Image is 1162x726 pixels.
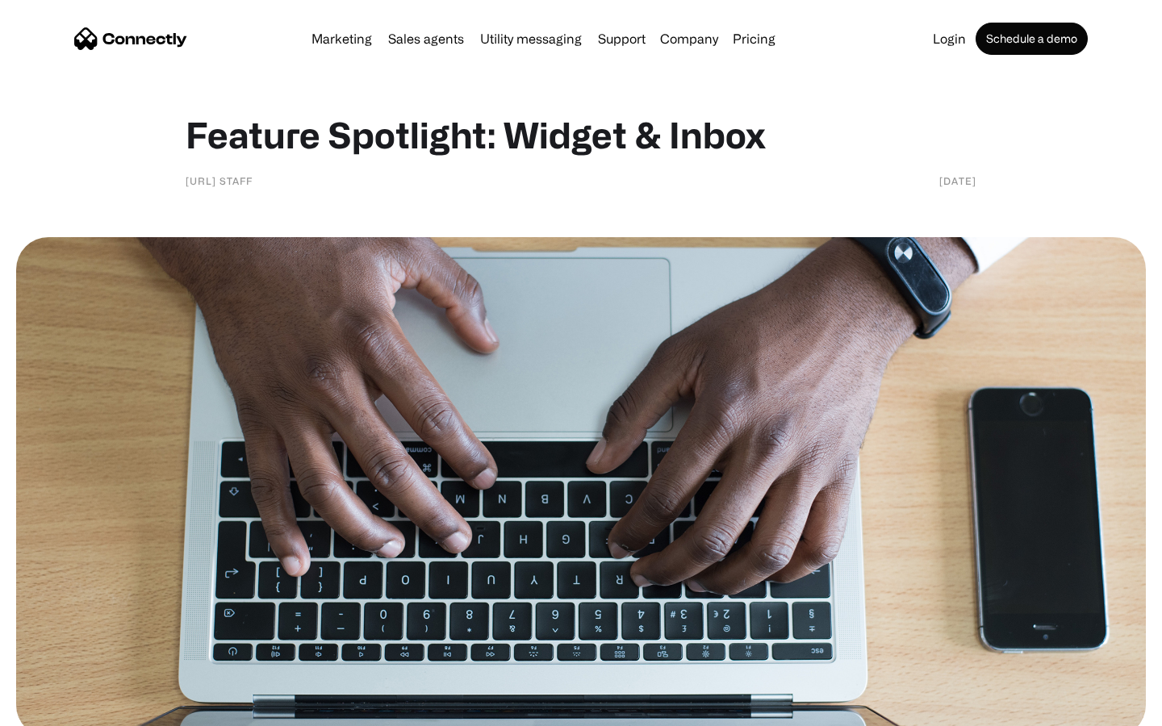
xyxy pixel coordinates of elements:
a: Utility messaging [474,32,588,45]
aside: Language selected: English [16,698,97,720]
a: home [74,27,187,51]
h1: Feature Spotlight: Widget & Inbox [186,113,976,156]
div: [DATE] [939,173,976,189]
a: Schedule a demo [976,23,1088,55]
a: Marketing [305,32,378,45]
a: Support [591,32,652,45]
a: Pricing [726,32,782,45]
div: Company [655,27,723,50]
div: Company [660,27,718,50]
div: [URL] staff [186,173,253,189]
ul: Language list [32,698,97,720]
a: Login [926,32,972,45]
a: Sales agents [382,32,470,45]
